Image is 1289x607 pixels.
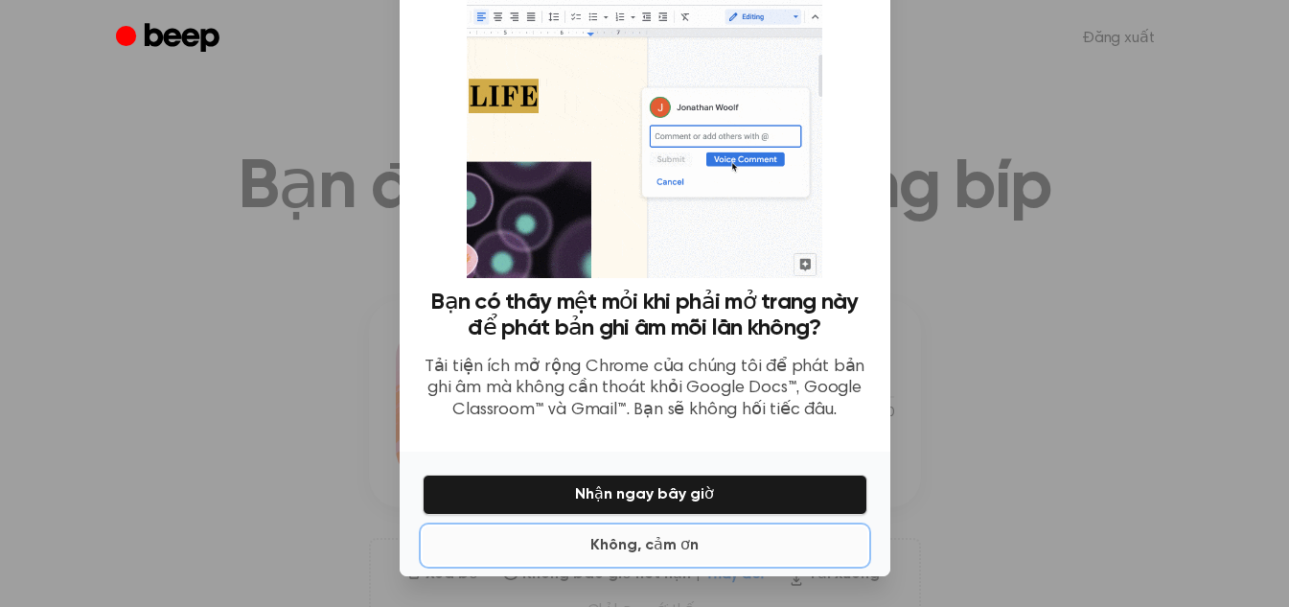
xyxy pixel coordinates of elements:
button: Nhận ngay bây giờ [423,475,867,515]
font: Bạn có thấy mệt mỏi khi phải mở trang này để phát bản ghi âm mỗi lần không? [430,291,858,339]
font: Nhận ngay bây giờ [575,487,714,502]
button: Không, cảm ơn [423,526,867,565]
a: Đăng xuất [1063,15,1174,61]
font: Không, cảm ơn [590,538,699,553]
a: Tiếng bíp [116,20,224,58]
font: Tải tiện ích mở rộng Chrome của chúng tôi để phát bản ghi âm mà không cần thoát khỏi Google Docs™... [425,359,864,419]
font: Đăng xuất [1082,31,1155,46]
